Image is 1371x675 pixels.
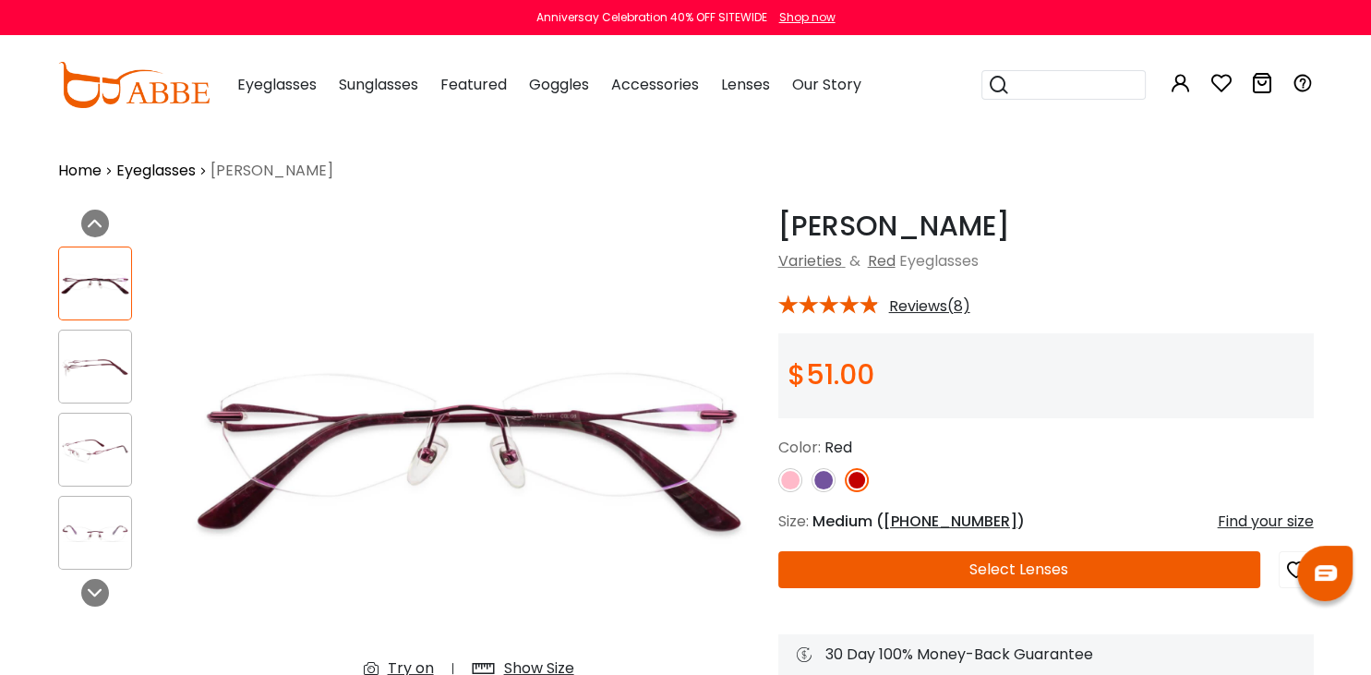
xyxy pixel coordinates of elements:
[889,298,970,315] span: Reviews(8)
[846,250,864,271] span: &
[339,74,418,95] span: Sunglasses
[58,160,102,182] a: Home
[884,511,1017,532] span: [PHONE_NUMBER]
[868,250,896,271] a: Red
[116,160,196,182] a: Eyeglasses
[788,355,874,394] span: $51.00
[778,250,842,271] a: Varieties
[778,511,809,532] span: Size:
[779,9,836,26] div: Shop now
[210,160,333,182] span: [PERSON_NAME]
[1315,565,1337,581] img: chat
[611,74,699,95] span: Accessories
[721,74,770,95] span: Lenses
[792,74,861,95] span: Our Story
[59,432,131,468] img: Emma Red Titanium Eyeglasses , NosePads Frames from ABBE Glasses
[778,551,1260,588] button: Select Lenses
[58,62,210,108] img: abbeglasses.com
[770,9,836,25] a: Shop now
[812,511,1025,532] span: Medium ( )
[536,9,767,26] div: Anniversay Celebration 40% OFF SITEWIDE
[797,644,1295,666] div: 30 Day 100% Money-Back Guarantee
[237,74,317,95] span: Eyeglasses
[529,74,589,95] span: Goggles
[778,437,821,458] span: Color:
[899,250,979,271] span: Eyeglasses
[440,74,507,95] span: Featured
[1218,511,1314,533] div: Find your size
[824,437,852,458] span: Red
[59,515,131,551] img: Emma Red Titanium Eyeglasses , NosePads Frames from ABBE Glasses
[778,210,1314,243] h1: [PERSON_NAME]
[59,349,131,385] img: Emma Red Titanium Eyeglasses , NosePads Frames from ABBE Glasses
[59,266,131,302] img: Emma Red Titanium Eyeglasses , NosePads Frames from ABBE Glasses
